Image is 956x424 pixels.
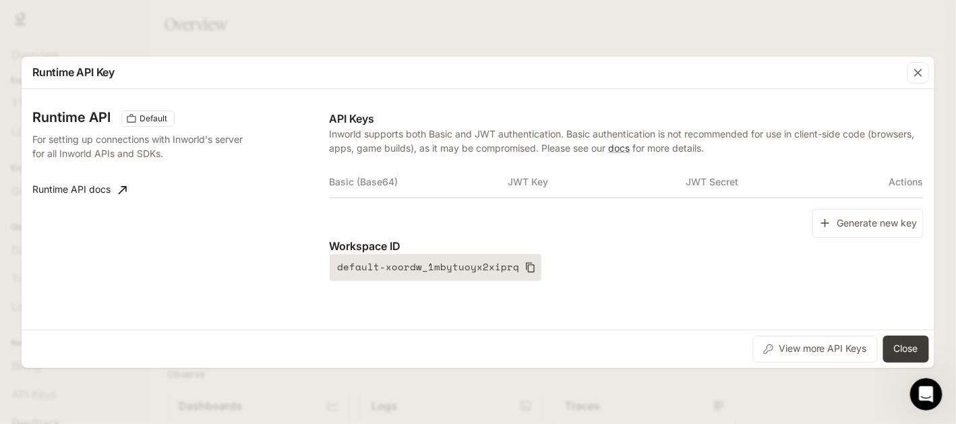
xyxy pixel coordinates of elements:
p: For setting up connections with Inworld's server for all Inworld APIs and SDKs. [32,132,247,160]
p: Runtime API Key [32,64,115,80]
th: JWT Key [508,166,686,198]
th: Actions [864,166,924,198]
div: These keys will apply to your current workspace only [121,111,175,127]
a: Runtime API docs [27,177,132,204]
button: Close [883,336,929,363]
a: docs [609,142,630,154]
p: API Keys [330,111,924,127]
h3: Runtime API [32,111,111,124]
p: Workspace ID [330,238,924,254]
span: Default [134,113,173,125]
p: Inworld supports both Basic and JWT authentication. Basic authentication is not recommended for u... [330,127,924,155]
button: Generate new key [812,209,924,238]
th: JWT Secret [686,166,864,198]
iframe: Intercom live chat [910,378,943,411]
button: View more API Keys [753,336,878,363]
button: default-xoordw_1mbytuoyx2xiprq [330,254,541,281]
th: Basic (Base64) [330,166,508,198]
